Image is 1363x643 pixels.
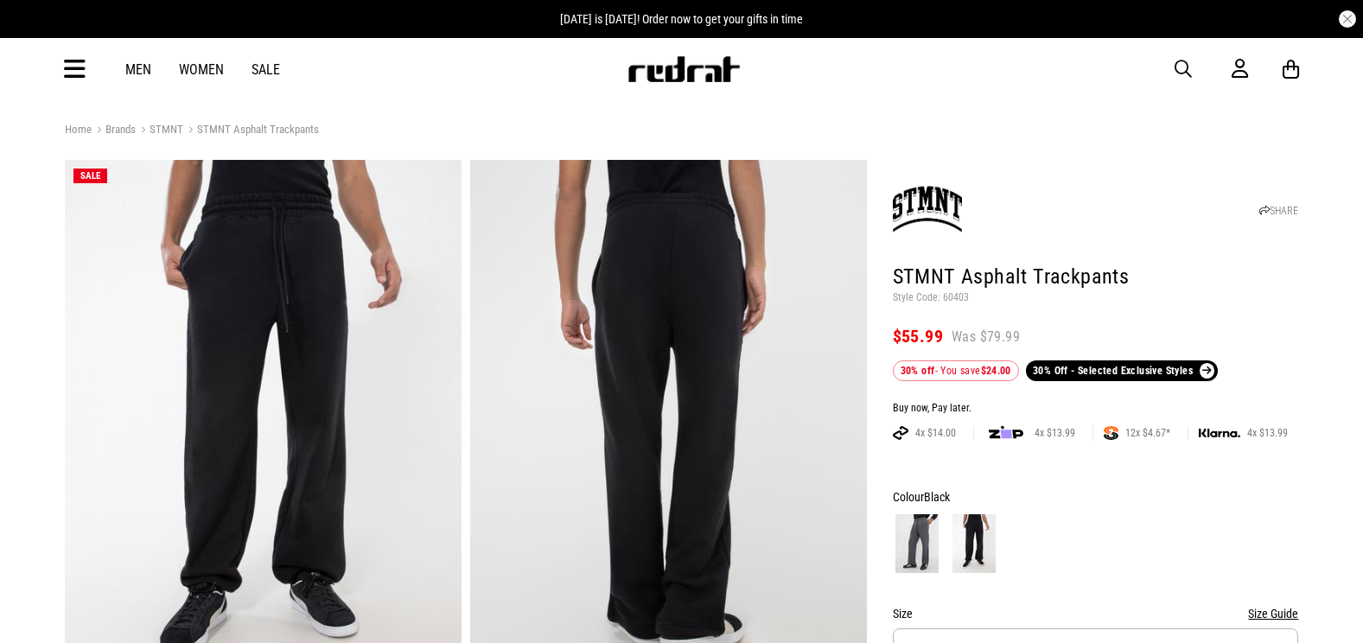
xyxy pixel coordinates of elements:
a: Home [65,123,92,136]
a: Sale [252,61,280,78]
span: Was $79.99 [952,328,1020,347]
div: - You save [893,360,1019,381]
span: 4x $14.00 [908,426,963,440]
a: 30% Off - Selected Exclusive Styles [1026,360,1218,381]
img: Redrat logo [627,56,741,82]
img: KLARNA [1199,429,1240,438]
a: STMNT Asphalt Trackpants [183,123,319,139]
span: Black [924,490,950,504]
a: Brands [92,123,136,139]
a: STMNT [136,123,183,139]
div: Size [893,603,1299,624]
span: 4x $13.99 [1028,426,1082,440]
a: SHARE [1259,205,1298,217]
span: [DATE] is [DATE]! Order now to get your gifts in time [560,12,803,26]
a: Women [179,61,224,78]
b: 30% off [901,365,935,377]
span: $55.99 [893,326,943,347]
a: Men [125,61,151,78]
img: SPLITPAY [1104,426,1118,440]
h1: STMNT Asphalt Trackpants [893,264,1299,291]
span: SALE [80,170,100,181]
span: 4x $13.99 [1240,426,1295,440]
button: Size Guide [1248,603,1298,624]
img: zip [989,424,1023,442]
div: Buy now, Pay later. [893,402,1299,416]
div: Colour [893,487,1299,507]
img: STMNT [893,175,962,244]
img: Dark Grey [895,514,939,573]
b: $24.00 [981,365,1011,377]
p: Style Code: 60403 [893,291,1299,305]
img: AFTERPAY [893,426,908,440]
img: Black [952,514,996,573]
span: 12x $4.67* [1118,426,1177,440]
